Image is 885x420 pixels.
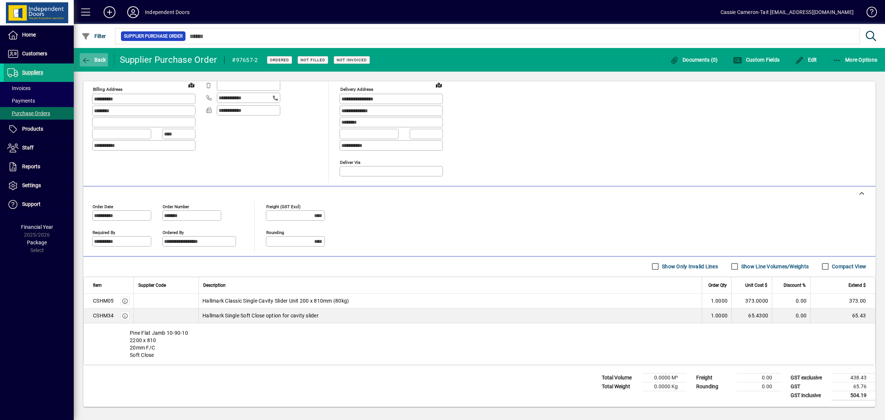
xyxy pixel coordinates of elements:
div: CSHM05 [93,297,114,304]
td: 0.00 [772,309,810,323]
td: 373.00 [810,294,875,309]
a: Support [4,195,74,214]
span: Supplier Code [138,281,166,289]
mat-label: Required by [93,230,115,235]
div: CSHM34 [93,312,114,319]
td: 0.0000 Kg [642,382,687,391]
a: Reports [4,158,74,176]
td: 1.0000 [702,294,731,309]
span: Payments [7,98,35,104]
div: #97657-2 [232,54,258,66]
td: 373.0000 [731,294,772,309]
a: Settings [4,176,74,195]
label: Show Only Invalid Lines [660,263,718,270]
mat-label: Freight (GST excl) [266,204,301,209]
td: 438.43 [831,373,875,382]
span: Ordered [270,58,289,62]
span: Products [22,126,43,132]
span: Customers [22,51,47,56]
span: Extend $ [848,281,866,289]
td: GST inclusive [787,391,831,400]
a: Customers [4,45,74,63]
td: 65.43 [810,309,875,323]
label: Compact View [830,263,866,270]
span: Suppliers [22,69,43,75]
button: Custom Fields [731,53,781,66]
td: 0.0000 M³ [642,373,687,382]
mat-label: Ordered by [163,230,184,235]
app-page-header-button: Back [74,53,114,66]
span: Back [81,57,106,63]
span: Documents (0) [670,57,718,63]
a: Home [4,26,74,44]
button: Edit [793,53,819,66]
span: Invoices [7,85,31,91]
a: Payments [4,94,74,107]
a: Products [4,120,74,138]
td: Total Weight [598,382,642,391]
td: 0.00 [737,382,781,391]
td: Rounding [693,382,737,391]
span: Not Filled [301,58,325,62]
span: Settings [22,182,41,188]
button: Add [98,6,121,19]
a: Invoices [4,82,74,94]
td: 0.00 [772,294,810,309]
td: 1.0000 [702,309,731,323]
span: Home [22,32,36,38]
label: Show Line Volumes/Weights [740,263,809,270]
span: Not Invoiced [337,58,367,62]
span: Description [203,281,226,289]
a: Staff [4,139,74,157]
td: 0.00 [737,373,781,382]
a: Knowledge Base [861,1,876,25]
td: Freight [693,373,737,382]
span: Financial Year [21,224,53,230]
td: GST exclusive [787,373,831,382]
span: Hallmark Single Soft Close option for cavity slider [202,312,319,319]
button: Documents (0) [668,53,720,66]
mat-label: Deliver via [340,159,360,165]
button: More Options [831,53,879,66]
span: Filter [81,33,106,39]
button: Filter [80,30,108,43]
div: Pine Flat Jamb 10-90-10 2200 x 810 20mm F/C Soft Close [84,323,875,365]
a: View on map [185,79,197,91]
span: Package [27,240,47,245]
mat-label: Rounding [266,230,284,235]
span: Hallmark Classic Single Cavity Slider Unit 200 x 810mm (80kg) [202,297,349,304]
td: 65.76 [831,382,875,391]
span: Custom Fields [733,57,780,63]
span: Discount % [784,281,806,289]
span: More Options [833,57,878,63]
button: Back [80,53,108,66]
mat-label: Order date [93,204,113,209]
button: Profile [121,6,145,19]
div: Cassie Cameron-Tait [EMAIL_ADDRESS][DOMAIN_NAME] [721,6,854,18]
mat-label: Order number [163,204,189,209]
td: 65.4300 [731,309,772,323]
span: Purchase Orders [7,110,50,116]
a: Purchase Orders [4,107,74,120]
span: Supplier Purchase Order [124,32,183,40]
span: Item [93,281,102,289]
td: Total Volume [598,373,642,382]
td: 504.19 [831,391,875,400]
a: View on map [433,79,445,91]
span: Edit [795,57,817,63]
span: Support [22,201,41,207]
span: Staff [22,145,34,151]
span: Unit Cost $ [745,281,767,289]
div: Independent Doors [145,6,190,18]
div: Supplier Purchase Order [120,54,217,66]
span: Reports [22,163,40,169]
span: Order Qty [708,281,727,289]
td: GST [787,382,831,391]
